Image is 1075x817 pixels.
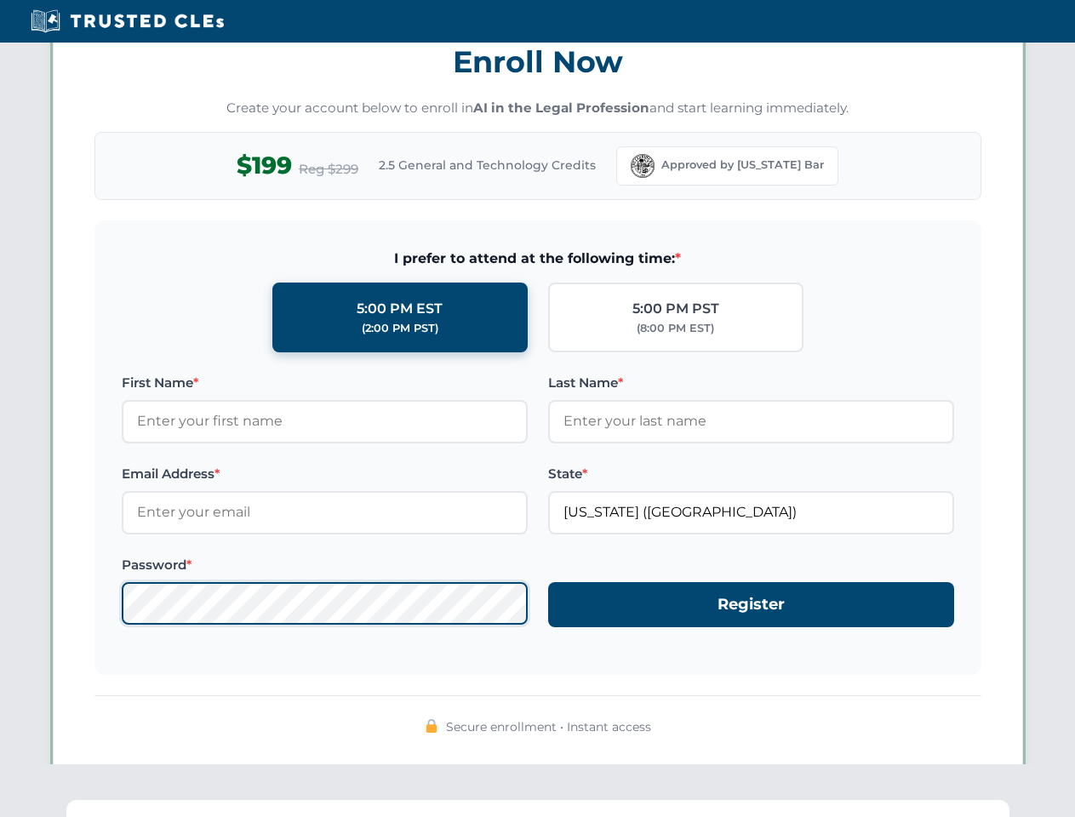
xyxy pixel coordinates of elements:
[122,373,528,393] label: First Name
[94,35,981,89] h3: Enroll Now
[122,400,528,443] input: Enter your first name
[548,464,954,484] label: State
[632,298,719,320] div: 5:00 PM PST
[637,320,714,337] div: (8:00 PM EST)
[362,320,438,337] div: (2:00 PM PST)
[122,491,528,534] input: Enter your email
[94,99,981,118] p: Create your account below to enroll in and start learning immediately.
[379,156,596,174] span: 2.5 General and Technology Credits
[122,464,528,484] label: Email Address
[548,373,954,393] label: Last Name
[631,154,655,178] img: Florida Bar
[357,298,443,320] div: 5:00 PM EST
[446,717,651,736] span: Secure enrollment • Instant access
[548,491,954,534] input: Florida (FL)
[26,9,229,34] img: Trusted CLEs
[122,555,528,575] label: Password
[473,100,649,116] strong: AI in the Legal Profession
[548,400,954,443] input: Enter your last name
[299,159,358,180] span: Reg $299
[425,719,438,733] img: 🔒
[122,248,954,270] span: I prefer to attend at the following time:
[661,157,824,174] span: Approved by [US_STATE] Bar
[548,582,954,627] button: Register
[237,146,292,185] span: $199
